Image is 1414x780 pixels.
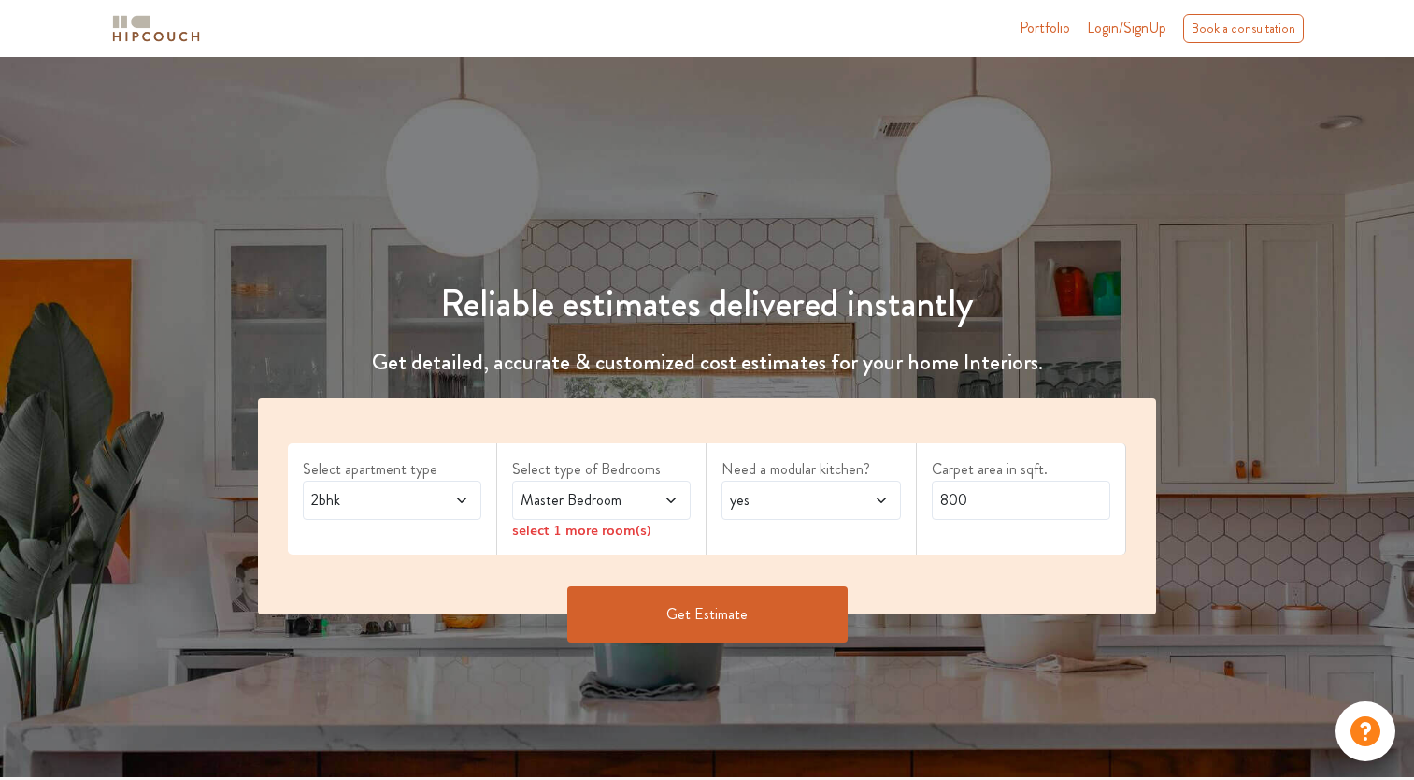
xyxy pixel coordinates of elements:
[932,481,1110,520] input: Enter area sqft
[307,489,429,512] span: 2bhk
[721,458,900,481] label: Need a modular kitchen?
[247,282,1167,326] h1: Reliable estimates delivered instantly
[109,12,203,45] img: logo-horizontal.svg
[1020,17,1070,39] a: Portfolio
[726,489,848,512] span: yes
[512,520,691,540] div: select 1 more room(s)
[932,458,1110,481] label: Carpet area in sqft.
[512,458,691,481] label: Select type of Bedrooms
[567,586,848,643] button: Get Estimate
[1183,14,1304,43] div: Book a consultation
[247,349,1167,376] h4: Get detailed, accurate & customized cost estimates for your home Interiors.
[517,489,638,512] span: Master Bedroom
[1087,17,1166,38] span: Login/SignUp
[109,7,203,50] span: logo-horizontal.svg
[303,458,481,481] label: Select apartment type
